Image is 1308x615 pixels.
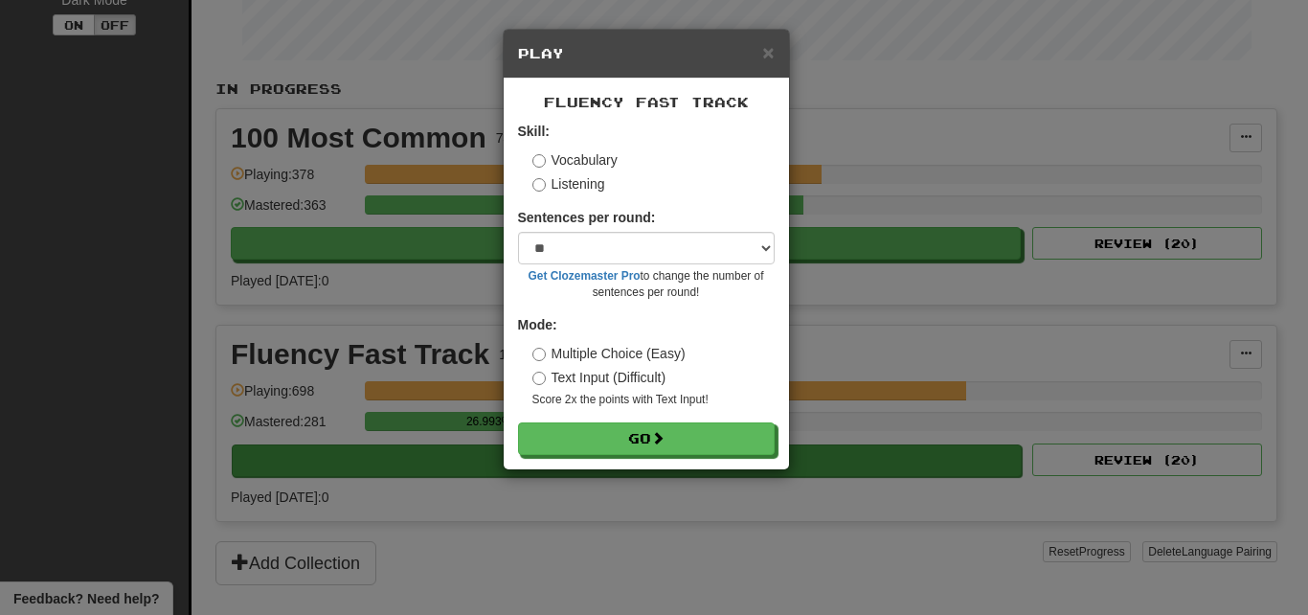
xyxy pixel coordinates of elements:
button: Go [518,422,775,455]
span: Fluency Fast Track [544,94,749,110]
input: Vocabulary [532,154,546,168]
label: Vocabulary [532,150,618,170]
input: Listening [532,178,546,192]
span: × [762,41,774,63]
strong: Skill: [518,124,550,139]
small: to change the number of sentences per round! [518,268,775,301]
a: Get Clozemaster Pro [529,269,641,283]
label: Sentences per round: [518,208,656,227]
button: Close [762,42,774,62]
h5: Play [518,44,775,63]
label: Multiple Choice (Easy) [532,344,686,363]
strong: Mode: [518,317,557,332]
label: Text Input (Difficult) [532,368,666,387]
label: Listening [532,174,605,194]
input: Text Input (Difficult) [532,372,546,385]
input: Multiple Choice (Easy) [532,348,546,361]
small: Score 2x the points with Text Input ! [532,392,775,408]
